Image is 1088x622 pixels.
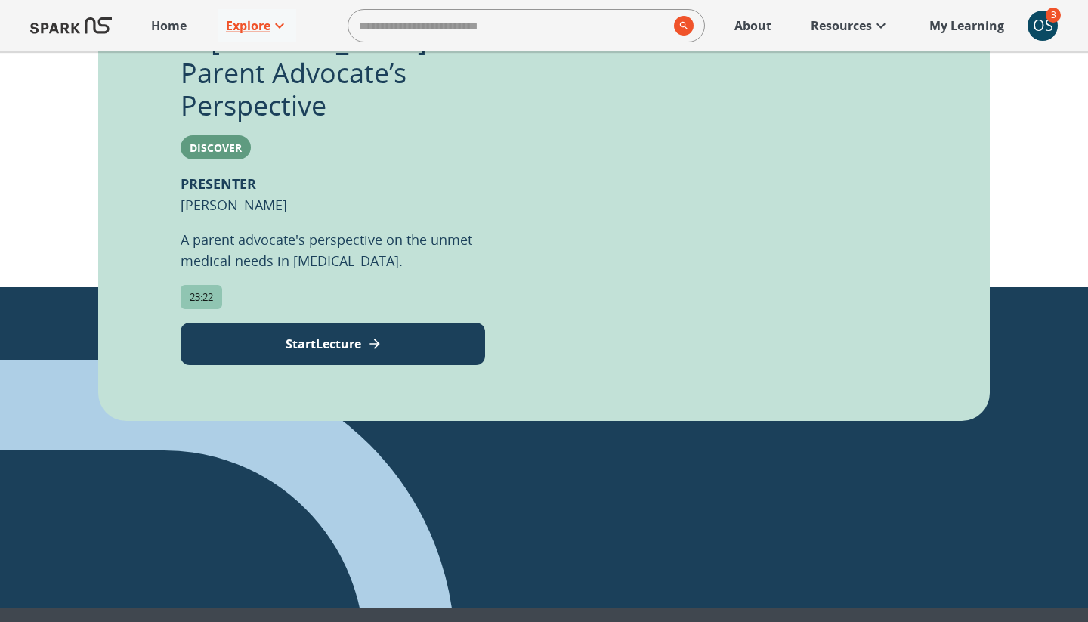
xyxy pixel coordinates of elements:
[181,323,485,365] button: View Lecture
[929,17,1004,35] p: My Learning
[151,17,187,35] p: Home
[286,335,361,353] p: Start Lecture
[218,9,296,42] a: Explore
[1028,11,1058,41] button: account of current user
[181,229,485,271] p: A parent advocate's perspective on the unmet medical needs in [MEDICAL_DATA].
[668,10,694,42] button: search
[181,173,287,215] p: [PERSON_NAME]
[727,9,779,42] a: About
[734,17,771,35] p: About
[30,8,112,44] img: Logo of SPARK at Stanford
[1046,8,1061,23] span: 3
[803,9,898,42] a: Resources
[181,290,222,304] span: 23:22
[144,9,194,42] a: Home
[226,17,270,35] p: Explore
[1028,11,1058,41] div: OS
[181,141,251,155] span: Discover
[181,175,256,193] b: PRESENTER
[811,17,872,35] p: Resources
[922,9,1012,42] a: My Learning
